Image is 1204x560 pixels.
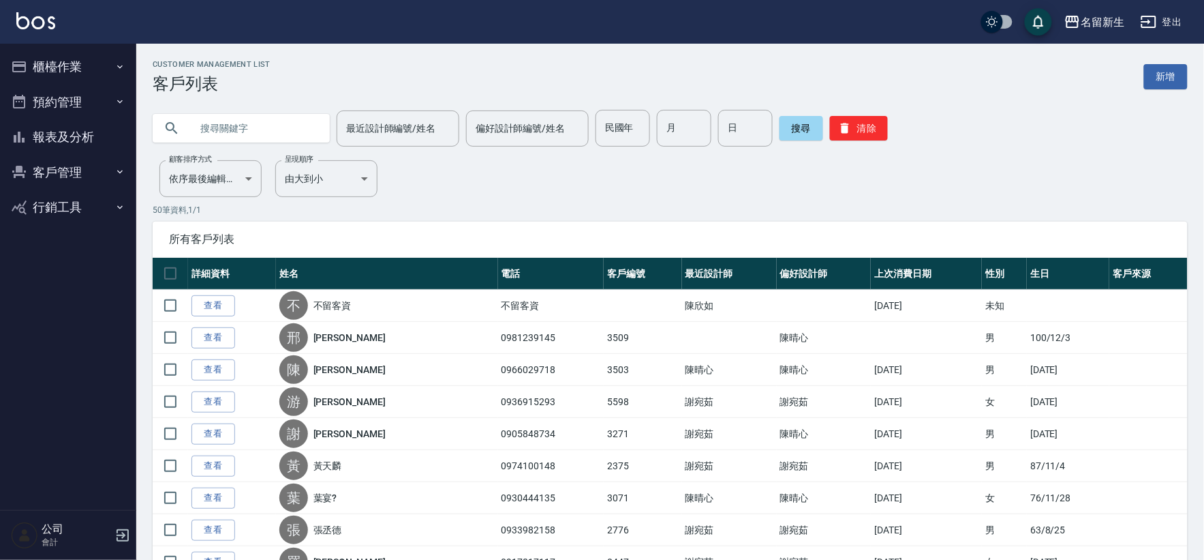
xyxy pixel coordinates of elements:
[313,523,342,537] a: 張丞德
[191,295,235,316] a: 查看
[982,290,1027,322] td: 未知
[285,154,313,164] label: 呈現順序
[982,482,1027,514] td: 女
[498,482,604,514] td: 0930444135
[682,482,777,514] td: 陳晴心
[279,516,308,544] div: 張
[5,190,131,225] button: 行銷工具
[153,204,1188,216] p: 50 筆資料, 1 / 1
[982,514,1027,546] td: 男
[279,323,308,352] div: 邢
[191,520,235,541] a: 查看
[1027,450,1109,482] td: 87/11/4
[188,258,276,290] th: 詳細資料
[16,12,55,29] img: Logo
[871,482,982,514] td: [DATE]
[313,299,352,312] a: 不留客資
[42,522,111,536] h5: 公司
[498,514,604,546] td: 0933982158
[871,450,982,482] td: [DATE]
[1027,354,1109,386] td: [DATE]
[498,354,604,386] td: 0966029718
[871,514,982,546] td: [DATE]
[313,395,386,409] a: [PERSON_NAME]
[871,418,982,450] td: [DATE]
[1135,10,1188,35] button: 登出
[604,482,682,514] td: 3071
[313,491,337,505] a: 葉宴?
[777,418,871,450] td: 陳晴心
[191,327,235,349] a: 查看
[871,258,982,290] th: 上次消費日期
[682,514,777,546] td: 謝宛茹
[1027,514,1109,546] td: 63/8/25
[191,359,235,381] a: 查看
[604,418,682,450] td: 3271
[1027,482,1109,514] td: 76/11/28
[159,160,262,197] div: 依序最後編輯時間
[604,322,682,354] td: 3509
[1027,386,1109,418] td: [DATE]
[1027,322,1109,354] td: 100/12/3
[5,119,131,155] button: 報表及分析
[191,488,235,509] a: 查看
[871,386,982,418] td: [DATE]
[777,450,871,482] td: 謝宛茹
[982,450,1027,482] td: 男
[279,452,308,480] div: 黃
[279,484,308,512] div: 葉
[11,522,38,549] img: Person
[982,354,1027,386] td: 男
[1027,258,1109,290] th: 生日
[830,116,888,141] button: 清除
[777,322,871,354] td: 陳晴心
[777,386,871,418] td: 謝宛茹
[604,514,682,546] td: 2776
[313,459,342,473] a: 黃天麟
[982,258,1027,290] th: 性別
[682,354,777,386] td: 陳晴心
[682,418,777,450] td: 謝宛茹
[1025,8,1052,35] button: save
[313,363,386,377] a: [PERSON_NAME]
[498,322,604,354] td: 0981239145
[313,331,386,344] a: [PERSON_NAME]
[682,290,777,322] td: 陳欣如
[153,60,271,69] h2: Customer Management List
[275,160,377,197] div: 由大到小
[682,450,777,482] td: 謝宛茹
[191,456,235,477] a: 查看
[871,354,982,386] td: [DATE]
[1144,64,1188,89] a: 新增
[498,386,604,418] td: 0936915293
[982,322,1027,354] td: 男
[191,392,235,413] a: 查看
[313,427,386,441] a: [PERSON_NAME]
[169,233,1171,246] span: 所有客戶列表
[777,258,871,290] th: 偏好設計師
[191,424,235,445] a: 查看
[169,154,212,164] label: 顧客排序方式
[279,291,308,320] div: 不
[682,386,777,418] td: 謝宛茹
[779,116,823,141] button: 搜尋
[982,386,1027,418] td: 女
[498,450,604,482] td: 0974100148
[42,536,111,548] p: 會計
[1109,258,1188,290] th: 客戶來源
[498,258,604,290] th: 電話
[604,450,682,482] td: 2375
[604,386,682,418] td: 5598
[5,49,131,85] button: 櫃檯作業
[871,290,982,322] td: [DATE]
[5,85,131,120] button: 預約管理
[279,387,308,416] div: 游
[153,74,271,93] h3: 客戶列表
[1059,8,1130,36] button: 名留新生
[604,354,682,386] td: 3503
[279,419,308,448] div: 謝
[982,418,1027,450] td: 男
[777,514,871,546] td: 謝宛茹
[5,155,131,190] button: 客戶管理
[604,258,682,290] th: 客戶編號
